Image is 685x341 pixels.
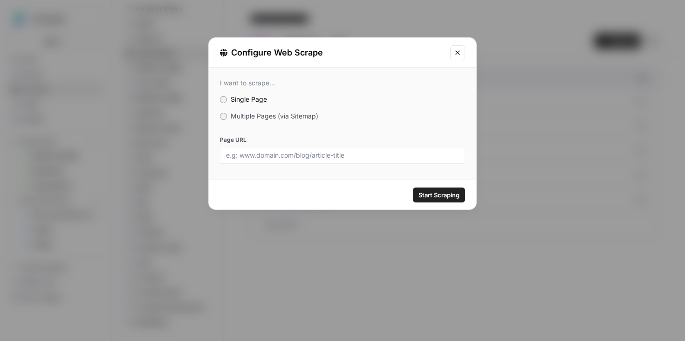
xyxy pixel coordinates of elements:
span: Start Scraping [418,190,459,200]
label: Page URL [220,136,465,144]
div: I want to scrape... [220,79,465,87]
button: Close modal [450,45,465,60]
div: Configure Web Scrape [220,46,445,59]
input: Multiple Pages (via Sitemap) [220,113,227,120]
input: e.g: www.domain.com/blog/article-title [226,151,459,160]
input: Single Page [220,96,227,103]
span: Single Page [231,95,267,103]
button: Start Scraping [413,188,465,202]
span: Multiple Pages (via Sitemap) [231,112,318,120]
